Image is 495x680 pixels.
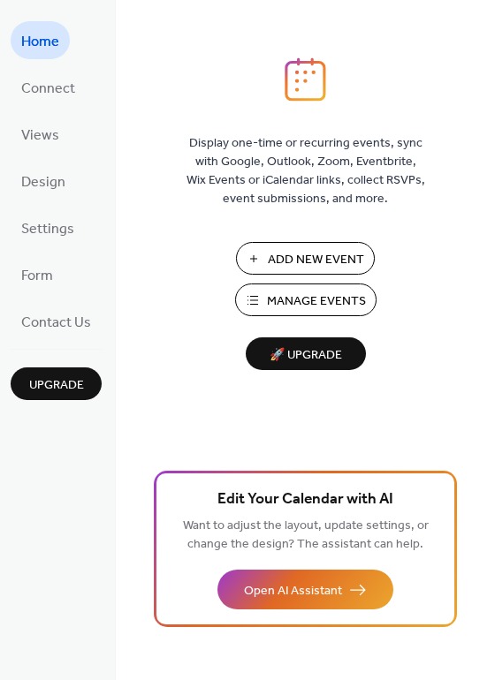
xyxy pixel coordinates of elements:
[21,28,59,56] span: Home
[183,514,429,556] span: Want to adjust the layout, update settings, or change the design? The assistant can help.
[268,251,364,269] span: Add New Event
[285,57,325,102] img: logo_icon.svg
[246,337,366,370] button: 🚀 Upgrade
[21,169,65,196] span: Design
[21,309,91,336] span: Contact Us
[236,242,375,275] button: Add New Event
[21,75,75,102] span: Connect
[21,262,53,290] span: Form
[11,367,102,400] button: Upgrade
[29,376,84,395] span: Upgrade
[11,208,85,246] a: Settings
[256,344,355,367] span: 🚀 Upgrade
[11,115,70,153] a: Views
[21,215,74,243] span: Settings
[11,302,102,340] a: Contact Us
[217,570,393,609] button: Open AI Assistant
[217,487,393,512] span: Edit Your Calendar with AI
[187,134,425,208] span: Display one-time or recurring events, sync with Google, Outlook, Zoom, Eventbrite, Wix Events or ...
[244,582,342,601] span: Open AI Assistant
[21,122,59,149] span: Views
[11,68,86,106] a: Connect
[11,21,70,59] a: Home
[11,255,64,293] a: Form
[11,162,76,200] a: Design
[267,292,366,311] span: Manage Events
[235,283,377,316] button: Manage Events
